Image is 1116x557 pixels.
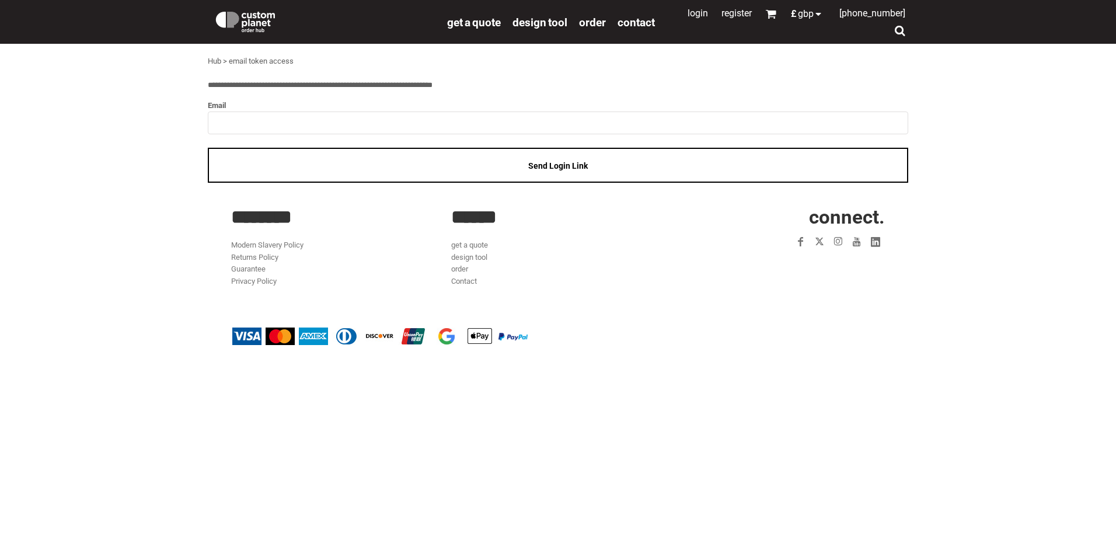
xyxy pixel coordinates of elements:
[299,328,328,345] img: American Express
[229,55,294,68] div: email token access
[231,277,277,286] a: Privacy Policy
[839,8,905,19] span: [PHONE_NUMBER]
[232,328,261,345] img: Visa
[399,328,428,345] img: China UnionPay
[618,16,655,29] span: Contact
[498,333,528,340] img: PayPal
[791,9,798,19] span: £
[208,3,441,38] a: Custom Planet
[465,328,494,345] img: Apple Pay
[447,15,501,29] a: get a quote
[451,253,487,262] a: design tool
[451,264,468,273] a: order
[266,328,295,345] img: Mastercard
[528,161,588,170] span: Send Login Link
[223,55,227,68] div: >
[214,9,277,32] img: Custom Planet
[579,16,606,29] span: order
[512,16,567,29] span: design tool
[512,15,567,29] a: design tool
[231,241,304,249] a: Modern Slavery Policy
[798,9,814,19] span: GBP
[447,16,501,29] span: get a quote
[672,207,885,227] h2: CONNECT.
[332,328,361,345] img: Diners Club
[208,57,221,65] a: Hub
[618,15,655,29] a: Contact
[721,8,752,19] a: Register
[208,99,908,112] label: Email
[231,264,266,273] a: Guarantee
[688,8,708,19] a: Login
[724,258,885,272] iframe: Customer reviews powered by Trustpilot
[365,328,395,345] img: Discover
[451,241,488,249] a: get a quote
[579,15,606,29] a: order
[231,253,278,262] a: Returns Policy
[432,328,461,345] img: Google Pay
[451,277,477,286] a: Contact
